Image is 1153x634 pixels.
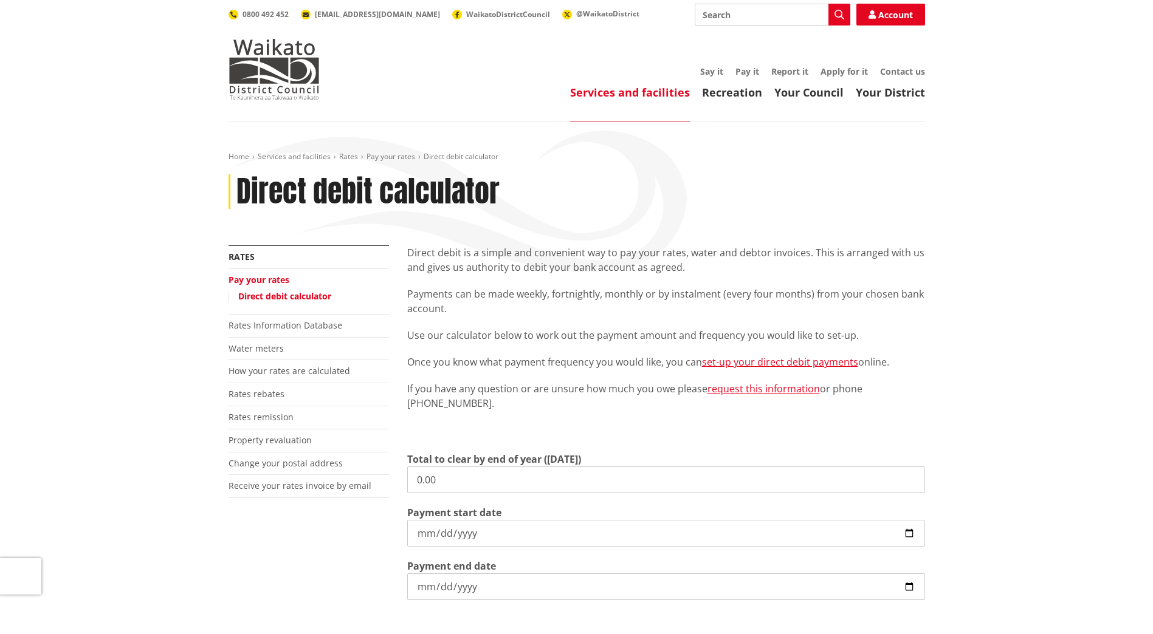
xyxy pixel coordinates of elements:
[407,559,496,573] label: Payment end date
[407,452,581,466] label: Total to clear by end of year ([DATE])
[466,9,550,19] span: WaikatoDistrictCouncil
[695,4,850,26] input: Search input
[735,66,759,77] a: Pay it
[700,66,723,77] a: Say it
[238,290,331,302] a: Direct debit calculator
[702,355,858,369] a: set-up your direct debit payments
[243,9,289,19] span: 0800 492 452
[407,355,925,369] p: Once you know what payment frequency you would like, you can online.
[702,85,762,100] a: Recreation
[236,174,500,210] h1: Direct debit calculator
[339,151,358,162] a: Rates
[315,9,440,19] span: [EMAIL_ADDRESS][DOMAIN_NAME]
[856,4,925,26] a: Account
[229,274,289,285] a: Pay your rates
[229,365,350,377] a: How your rates are calculated
[258,151,331,162] a: Services and facilities
[407,287,925,316] p: Payments can be made weekly, fortnightly, monthly or by instalment (every four months) from your ...
[229,152,925,162] nav: breadcrumb
[424,151,498,162] span: Direct debit calculator
[452,9,550,19] a: WaikatoDistrictCouncil
[771,66,808,77] a: Report it
[229,151,249,162] a: Home
[774,85,844,100] a: Your Council
[821,66,868,77] a: Apply for it
[229,319,342,331] a: Rates Information Database
[229,457,343,469] a: Change your postal address
[229,343,284,354] a: Water meters
[229,251,255,262] a: Rates
[229,480,371,491] a: Receive your rates invoice by email
[407,328,925,343] p: Use our calculator below to work out the payment amount and frequency you would like to set-up.
[880,66,925,77] a: Contact us
[229,411,294,423] a: Rates remission
[576,9,639,19] span: @WaikatoDistrict
[407,505,501,520] label: Payment start date
[856,85,925,100] a: Your District
[707,382,820,395] a: request this information
[229,9,289,19] a: 0800 492 452
[301,9,440,19] a: [EMAIL_ADDRESS][DOMAIN_NAME]
[229,434,312,446] a: Property revaluation
[407,245,925,274] p: Direct debit is a simple and convenient way to pay your rates, water and debtor invoices. This is...
[407,381,925,411] p: If you have any question or are unsure how much you owe please or phone [PHONE_NUMBER].
[367,151,415,162] a: Pay your rates
[570,85,690,100] a: Services and facilities
[562,9,639,19] a: @WaikatoDistrict
[229,39,320,100] img: Waikato District Council - Te Kaunihera aa Takiwaa o Waikato
[229,388,284,400] a: Rates rebates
